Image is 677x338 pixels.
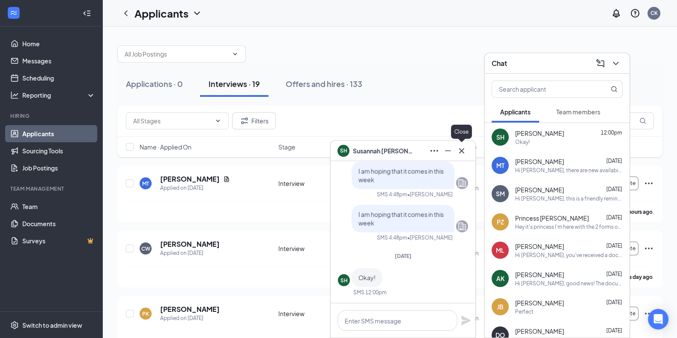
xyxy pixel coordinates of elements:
h5: [PERSON_NAME] [160,305,220,314]
div: AK [496,274,504,283]
div: Close [451,125,472,139]
span: Princess [PERSON_NAME] [515,214,589,222]
div: Interview [278,244,345,253]
a: Team [22,198,95,215]
div: Hey it's princess I'm here with the 2 forms of ID [515,223,623,230]
div: JB [497,302,504,311]
div: Interviews · 19 [209,78,260,89]
svg: ChevronLeft [121,8,131,18]
span: [DATE] [606,186,622,192]
svg: Analysis [10,91,19,99]
span: [PERSON_NAME] [515,185,564,194]
svg: Collapse [83,9,91,18]
a: Messages [22,52,95,69]
svg: Minimize [443,146,453,156]
a: Scheduling [22,69,95,87]
div: SH [340,277,348,284]
div: SM [496,189,505,198]
svg: ChevronDown [232,51,239,57]
div: ML [496,246,504,254]
div: PZ [497,218,504,226]
span: [DATE] [606,242,622,249]
svg: Ellipses [644,243,654,254]
button: Filter Filters [232,112,276,129]
span: • [PERSON_NAME] [407,191,453,198]
button: Cross [455,144,468,158]
span: Susannah [PERSON_NAME] [353,146,413,156]
span: • [PERSON_NAME] [407,234,453,241]
svg: ChevronDown [192,8,202,18]
div: Offers and hires · 133 [286,78,362,89]
a: Documents [22,215,95,232]
div: Applied on [DATE] [160,314,220,323]
svg: ComposeMessage [595,58,605,69]
svg: Cross [456,146,467,156]
div: Hi [PERSON_NAME], good news! The document signature request for [DEMOGRAPHIC_DATA]-fil-A - Team M... [515,280,623,287]
div: MT [142,180,149,187]
div: CK [650,9,658,17]
div: Applications · 0 [126,78,183,89]
span: I am hoping that it comes in this week [358,210,444,227]
span: [DATE] [606,299,622,305]
h5: [PERSON_NAME] [160,174,220,184]
div: Reporting [22,91,96,99]
svg: Ellipses [644,178,654,188]
svg: Company [457,221,467,231]
svg: Filter [239,116,250,126]
div: Okay! [515,138,530,146]
div: CW [141,245,150,252]
span: [DATE] [606,214,622,221]
svg: Plane [461,315,471,326]
span: [PERSON_NAME] [515,299,564,307]
svg: Settings [10,321,19,329]
span: [DATE] [606,158,622,164]
div: PK [142,310,149,317]
h3: Chat [492,59,507,68]
div: Hi [PERSON_NAME], there are new availabilities for an interview. This is a reminder to schedule y... [515,167,623,174]
svg: Company [457,178,467,188]
button: ChevronDown [609,57,623,70]
div: Applied on [DATE] [160,249,220,257]
b: 18 hours ago [621,209,653,215]
svg: MagnifyingGlass [611,86,617,93]
span: [PERSON_NAME] [515,327,564,335]
input: All Job Postings [125,49,228,59]
b: a day ago [629,274,653,280]
a: Applicants [22,125,95,142]
svg: ChevronDown [215,117,221,124]
h5: [PERSON_NAME] [160,239,220,249]
svg: Ellipses [644,308,654,319]
div: Switch to admin view [22,321,82,329]
div: Interview [278,179,345,188]
input: All Stages [133,116,211,126]
div: Applied on [DATE] [160,184,230,192]
svg: Notifications [611,8,621,18]
div: Hi [PERSON_NAME], you've received a document signature request from [DEMOGRAPHIC_DATA]-fil-A for ... [515,251,623,259]
span: [PERSON_NAME] [515,270,564,279]
div: Team Management [10,185,94,192]
svg: Ellipses [429,146,439,156]
div: SMS 12:00pm [353,289,387,296]
span: Team members [556,108,600,116]
button: Minimize [441,144,455,158]
a: Sourcing Tools [22,142,95,159]
span: [DATE] [606,271,622,277]
svg: MagnifyingGlass [639,117,646,124]
span: [DATE] [606,327,622,334]
svg: WorkstreamLogo [9,9,18,17]
span: [PERSON_NAME] [515,157,564,166]
a: Home [22,35,95,52]
h1: Applicants [134,6,188,21]
svg: ChevronDown [611,58,621,69]
div: Hiring [10,112,94,120]
button: ComposeMessage [593,57,607,70]
div: Perfect [515,308,534,315]
span: Applicants [500,108,531,116]
button: Ellipses [427,144,441,158]
a: SurveysCrown [22,232,95,249]
svg: QuestionInfo [630,8,640,18]
div: MT [496,161,504,170]
div: SH [496,133,504,141]
span: [PERSON_NAME] [515,129,564,138]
